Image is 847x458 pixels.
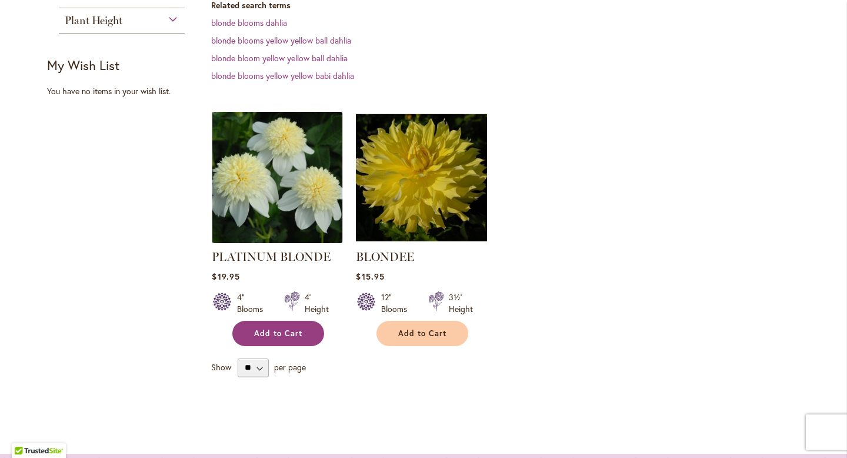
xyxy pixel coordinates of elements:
[212,271,239,282] span: $19.95
[381,291,414,315] div: 12" Blooms
[212,250,331,264] a: PLATINUM BLONDE
[398,328,446,338] span: Add to Cart
[65,14,122,27] span: Plant Height
[356,112,487,243] img: Blondee
[47,85,204,97] div: You have no items in your wish list.
[237,291,270,315] div: 4" Blooms
[232,321,324,346] button: Add to Cart
[356,250,414,264] a: BLONDEE
[211,70,354,81] a: blonde blooms yellow yellow babi dahlia
[356,234,487,245] a: Blondee
[9,416,42,449] iframe: Launch Accessibility Center
[211,361,231,372] span: Show
[376,321,468,346] button: Add to Cart
[274,361,306,372] span: per page
[449,291,473,315] div: 3½' Height
[47,57,119,74] strong: My Wish List
[212,234,343,245] a: PLATINUM BLONDE
[305,291,329,315] div: 4' Height
[356,271,384,282] span: $15.95
[211,35,351,46] a: blonde blooms yellow yellow ball dahlia
[211,52,348,64] a: blonde bloom yellow yellow ball dahlia
[254,328,302,338] span: Add to Cart
[211,17,287,28] a: blonde blooms dahlia
[212,112,343,243] img: PLATINUM BLONDE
